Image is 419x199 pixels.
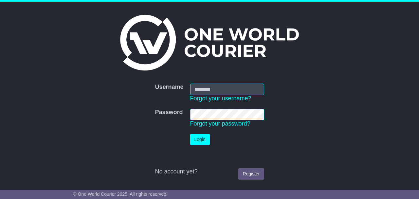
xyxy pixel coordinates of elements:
a: Forgot your username? [190,95,251,102]
span: © One World Courier 2025. All rights reserved. [73,191,168,197]
div: No account yet? [155,168,264,175]
a: Register [238,168,264,180]
button: Login [190,134,210,145]
a: Forgot your password? [190,120,250,127]
label: Password [155,109,183,116]
img: One World [120,15,299,70]
label: Username [155,84,183,91]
